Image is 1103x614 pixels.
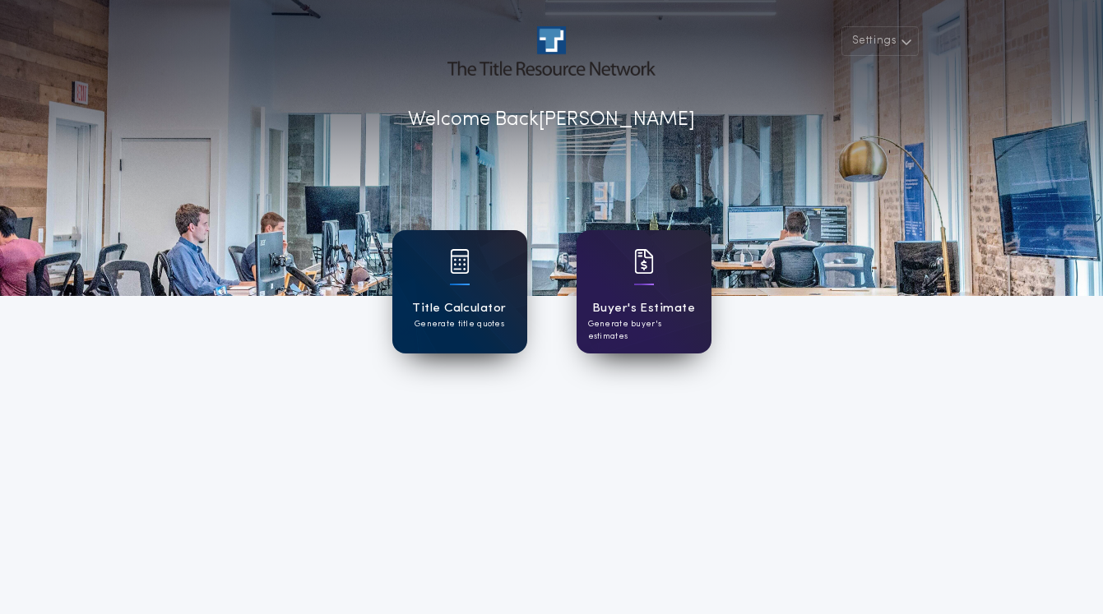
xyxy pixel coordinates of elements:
[841,26,919,56] button: Settings
[592,299,695,318] h1: Buyer's Estimate
[577,230,711,353] a: card iconBuyer's EstimateGenerate buyer's estimates
[412,299,506,318] h1: Title Calculator
[408,105,695,135] p: Welcome Back [PERSON_NAME]
[415,318,504,330] p: Generate title quotes
[392,230,527,353] a: card iconTitle CalculatorGenerate title quotes
[450,249,470,274] img: card icon
[634,249,654,274] img: card icon
[588,318,700,343] p: Generate buyer's estimates
[447,26,655,76] img: account-logo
